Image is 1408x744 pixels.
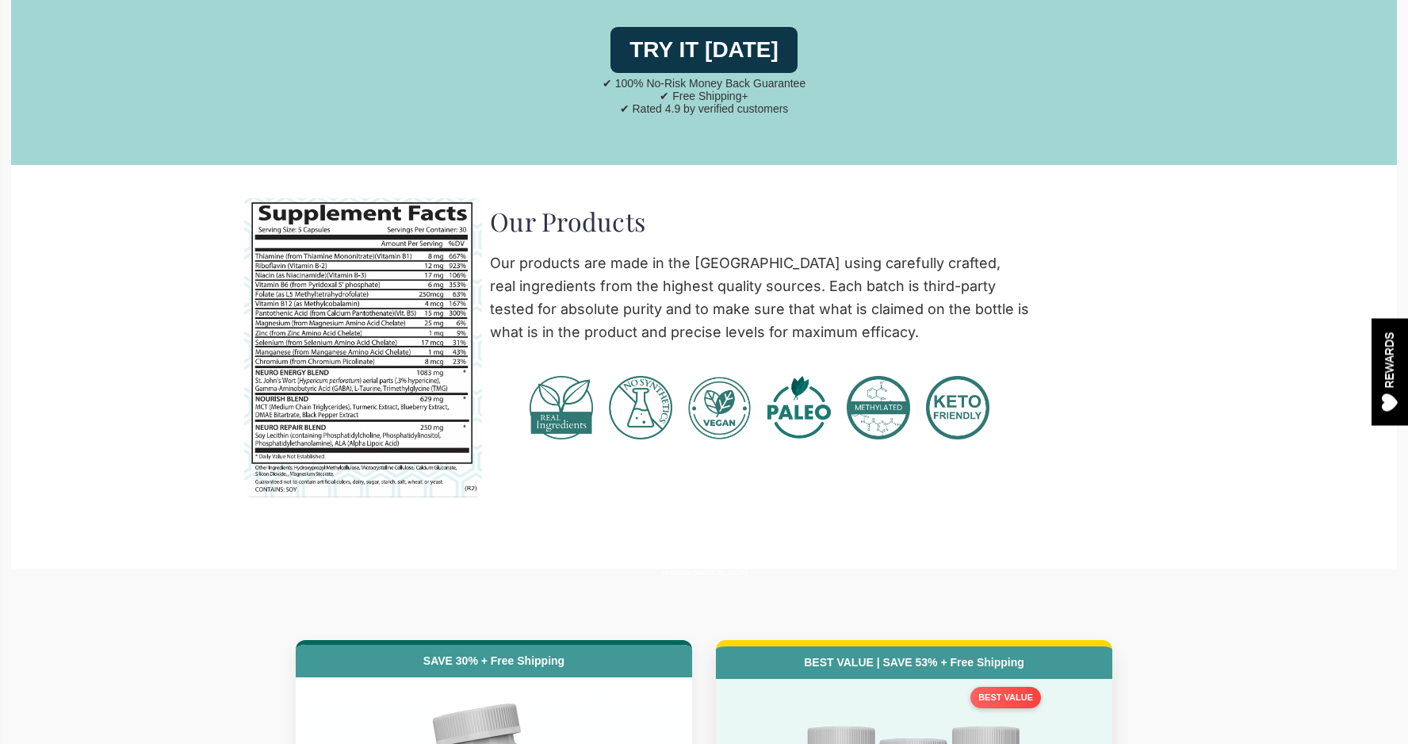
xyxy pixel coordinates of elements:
[490,206,1029,236] h2: Our Products
[926,376,989,439] img: Keto Friendly
[609,376,672,439] img: No Synthetics
[530,376,593,439] img: Real Ingredients
[490,252,1029,343] p: Our products are made in the [GEOGRAPHIC_DATA] using carefully crafted, real ingredients from the...
[296,645,692,677] div: SAVE 30% + Free Shipping
[610,27,798,73] a: TRY IT [DATE]
[603,77,805,102] p: ✔ 100% No-Risk Money Back Guarantee ✔ Free Shipping+
[767,376,831,439] img: Paleo
[716,646,1112,679] div: BEST VALUE | SAVE 53% + Free Shipping
[970,687,1041,708] div: BEST VALUE
[244,198,482,497] img: Supplement Facts
[20,569,1389,577] p: all natural [MEDICAL_DATA]
[603,102,805,115] p: ✔ Rated 4.9 by verified customers
[688,376,752,439] img: Vegan
[847,376,910,439] img: Methylated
